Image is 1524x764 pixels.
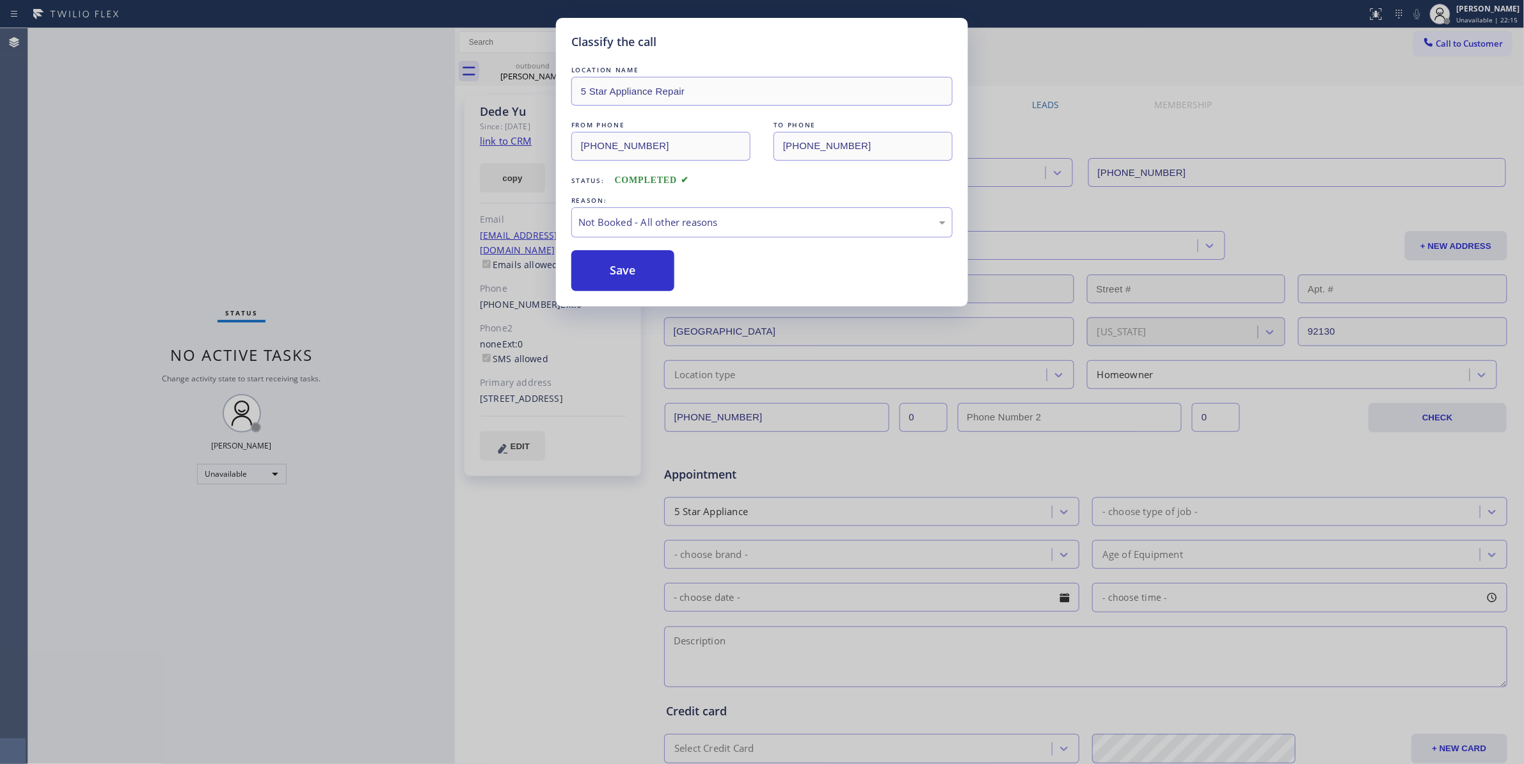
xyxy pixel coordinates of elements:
h5: Classify the call [571,33,656,51]
div: Not Booked - All other reasons [578,215,946,230]
button: Save [571,250,674,291]
div: REASON: [571,194,953,207]
div: TO PHONE [774,118,953,132]
div: LOCATION NAME [571,63,953,77]
span: Status: [571,176,605,185]
span: COMPLETED [615,175,689,185]
div: FROM PHONE [571,118,750,132]
input: From phone [571,132,750,161]
input: To phone [774,132,953,161]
